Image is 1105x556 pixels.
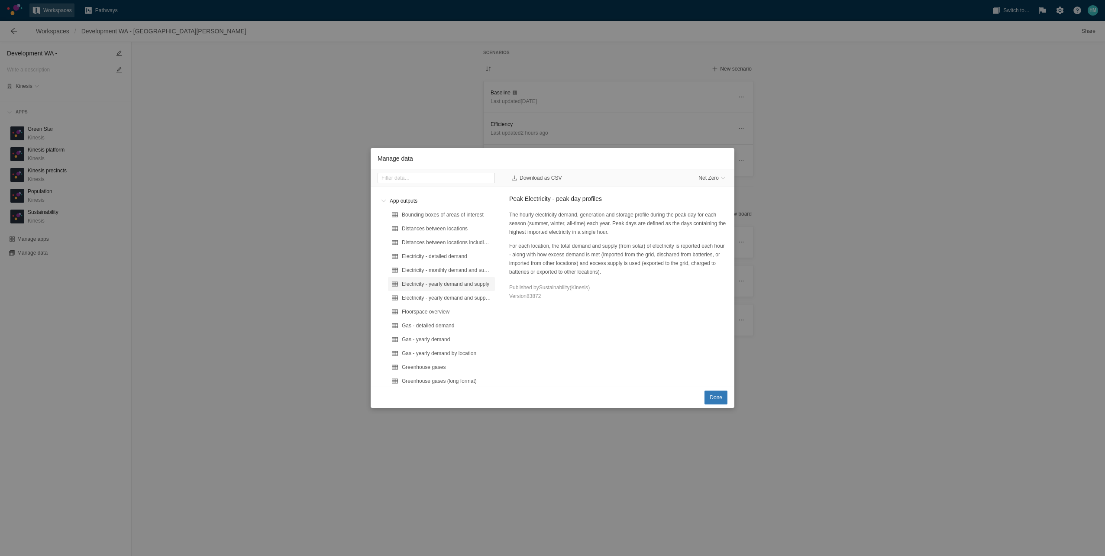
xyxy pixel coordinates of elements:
div: Gas - detailed demand [388,319,495,333]
div: Floorspace overview [388,305,495,319]
div: Bounding boxes of areas of interest [402,210,491,219]
div: App outputs [390,197,491,205]
div: Bounding boxes of areas of interest [388,208,495,222]
p: The hourly electricity demand, generation and storage profile during the peak day for each season... [509,210,727,236]
div: Electricity - yearly demand and supply [388,277,495,291]
div: Gas - yearly demand [388,333,495,346]
div: Distances between locations [388,222,495,236]
div: Electricity - yearly demand and supply by location [402,294,491,302]
div: Gas - yearly demand by location [402,349,491,358]
div: Gas - yearly demand by location [388,346,495,360]
button: Net Zero [697,173,727,183]
button: Download as CSV [509,173,563,183]
div: Greenhouse gases [402,363,491,372]
div: Distances between locations including the date at which the locations are there [388,236,495,249]
div: Greenhouse gases (long format) [402,377,491,385]
span: Net Zero [698,175,719,181]
div: Gas - yearly demand [402,335,491,344]
div: Floorspace overview [402,307,491,316]
div: Published by Sustainability ( Kinesis ) [509,283,727,292]
div: Electricity - detailed demand [388,249,495,263]
div: Electricity - monthly demand and supply by location [402,266,491,275]
h2: Peak Electricity - peak day profiles [509,194,727,204]
div: Gas - detailed demand [402,321,491,330]
input: Filter data… [378,173,495,183]
span: Done [710,393,722,402]
div: App outputs [378,194,495,208]
div: Electricity - detailed demand [402,252,491,261]
span: Manage data [371,154,734,163]
div: Distances between locations including the date at which the locations are there [402,238,491,247]
div: Electricity - yearly demand and supply by location [388,291,495,305]
div: Manage data [371,148,734,408]
div: Electricity - monthly demand and supply by location [388,263,495,277]
div: Greenhouse gases [388,360,495,374]
p: For each location, the total demand and supply (from solar) of electricity is reported each hour ... [509,242,727,276]
button: Done [704,391,727,404]
div: Distances between locations [402,224,491,233]
div: Electricity - yearly demand and supply [402,280,491,288]
span: Download as CSV [520,175,562,181]
div: Version 83872 [509,292,727,301]
div: Greenhouse gases (long format) [388,374,495,388]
